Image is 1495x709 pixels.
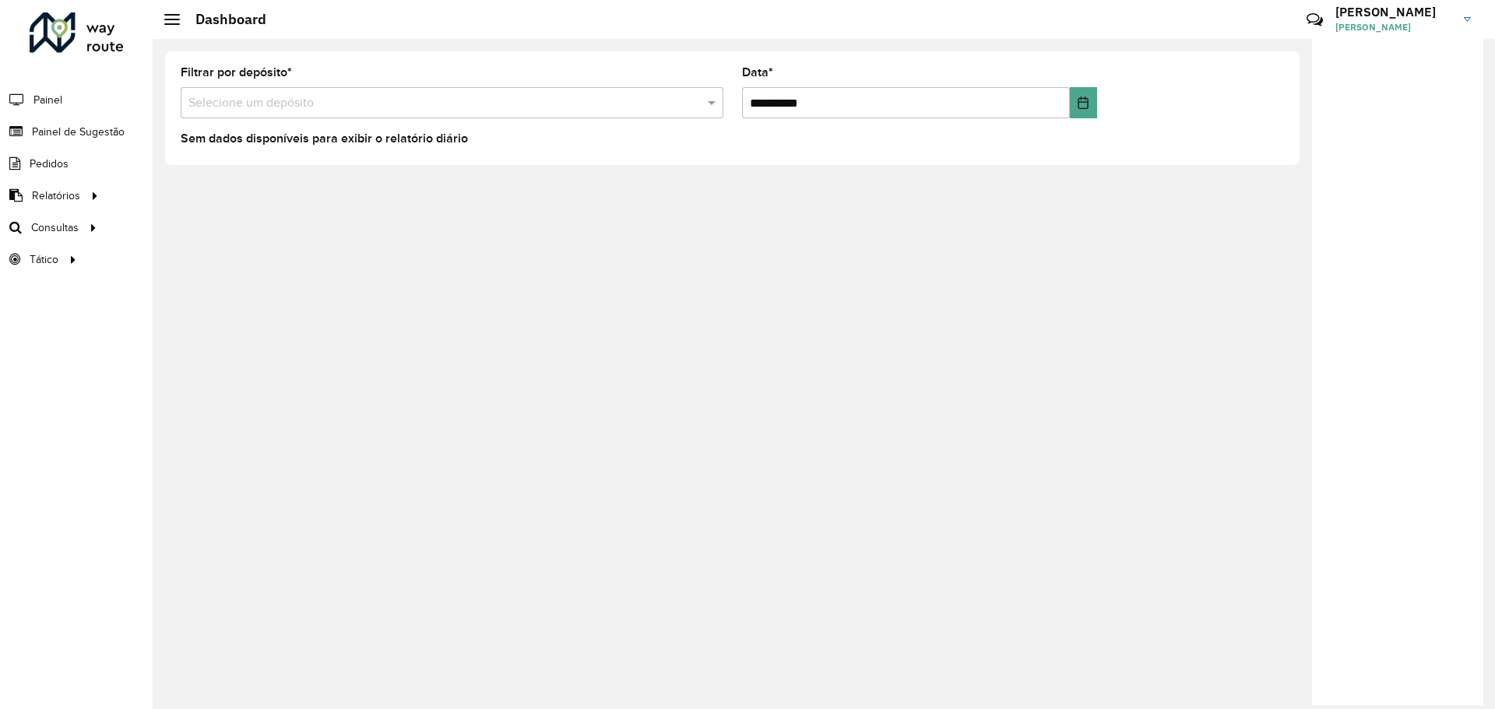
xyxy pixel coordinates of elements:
button: Choose Date [1070,87,1097,118]
h3: [PERSON_NAME] [1335,5,1452,19]
label: Filtrar por depósito [181,63,292,82]
span: Painel de Sugestão [32,124,125,140]
label: Sem dados disponíveis para exibir o relatório diário [181,129,468,148]
span: Consultas [31,219,79,236]
span: Pedidos [30,156,69,172]
span: Relatórios [32,188,80,204]
label: Data [742,63,773,82]
a: Contato Rápido [1298,3,1331,37]
span: Painel [33,92,62,108]
span: Tático [30,251,58,268]
span: [PERSON_NAME] [1335,20,1452,34]
h2: Dashboard [180,11,266,28]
